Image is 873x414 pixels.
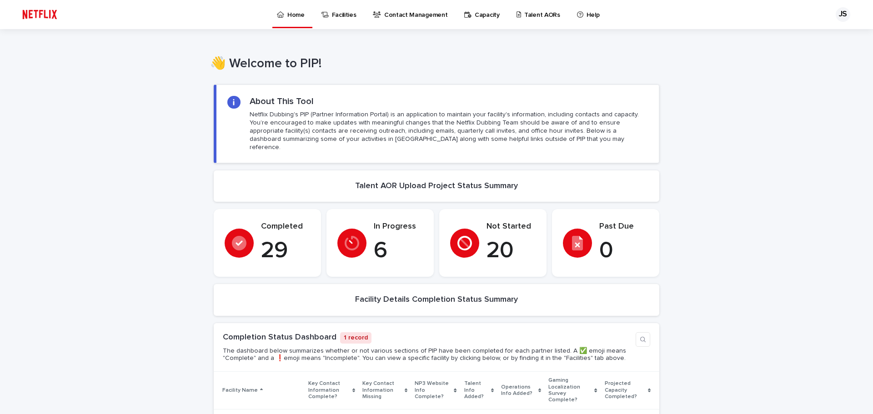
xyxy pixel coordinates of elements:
p: In Progress [374,222,423,232]
p: Key Contact Information Complete? [308,379,350,402]
h1: 👋 Welcome to PIP! [210,56,656,72]
h2: Facility Details Completion Status Summary [355,295,518,305]
h2: About This Tool [250,96,314,107]
p: Not Started [487,222,536,232]
p: Operations Info Added? [501,382,536,399]
p: 6 [374,237,423,264]
p: Facility Name [222,385,258,395]
p: 20 [487,237,536,264]
h2: Talent AOR Upload Project Status Summary [355,181,518,191]
p: Gaming Localization Survey Complete? [548,375,592,405]
a: Completion Status Dashboard [223,333,336,341]
p: Projected Capacity Completed? [605,379,646,402]
img: ifQbXi3ZQGMSEF7WDB7W [18,5,61,24]
p: Completed [261,222,310,232]
p: 0 [599,237,648,264]
p: Key Contact Information Missing [362,379,402,402]
p: Past Due [599,222,648,232]
p: Talent Info Added? [464,379,489,402]
p: NP3 Website Info Complete? [415,379,452,402]
p: 1 record [340,332,371,344]
p: Netflix Dubbing's PIP (Partner Information Portal) is an application to maintain your facility's ... [250,110,648,152]
p: 29 [261,237,310,264]
p: The dashboard below summarizes whether or not various sections of PIP have been completed for eac... [223,347,632,363]
div: JS [836,7,850,22]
